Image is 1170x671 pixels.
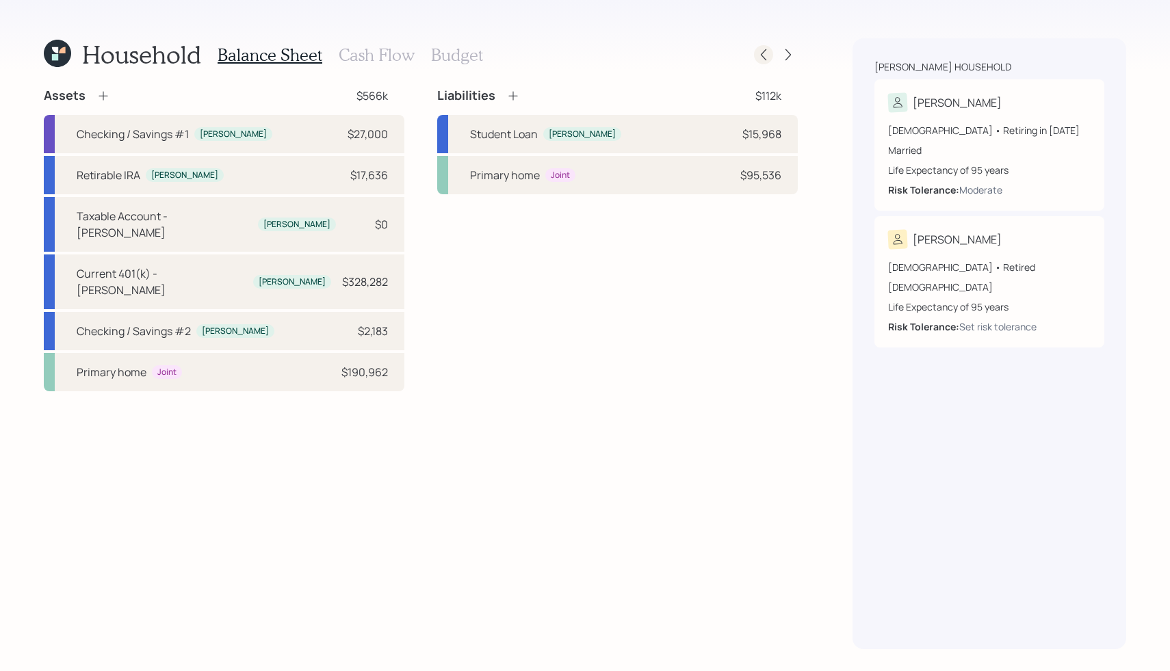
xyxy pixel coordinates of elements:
[888,260,1091,274] div: [DEMOGRAPHIC_DATA] • Retired
[350,167,388,183] div: $17,636
[888,183,959,196] b: Risk Tolerance:
[959,183,1002,197] div: Moderate
[375,216,388,233] div: $0
[549,129,616,140] div: [PERSON_NAME]
[77,323,191,339] div: Checking / Savings #2
[348,126,388,142] div: $27,000
[342,274,388,290] div: $328,282
[470,167,540,183] div: Primary home
[77,126,189,142] div: Checking / Savings #1
[755,88,781,104] div: $112k
[874,60,1011,74] div: [PERSON_NAME] household
[470,126,538,142] div: Student Loan
[888,143,1091,157] div: Married
[358,323,388,339] div: $2,183
[200,129,267,140] div: [PERSON_NAME]
[77,265,248,298] div: Current 401(k) - [PERSON_NAME]
[888,300,1091,314] div: Life Expectancy of 95 years
[202,326,269,337] div: [PERSON_NAME]
[551,170,570,181] div: Joint
[263,219,330,231] div: [PERSON_NAME]
[888,320,959,333] b: Risk Tolerance:
[742,126,781,142] div: $15,968
[151,170,218,181] div: [PERSON_NAME]
[913,94,1002,111] div: [PERSON_NAME]
[218,45,322,65] h3: Balance Sheet
[77,167,140,183] div: Retirable IRA
[341,364,388,380] div: $190,962
[437,88,495,103] h4: Liabilities
[259,276,326,288] div: [PERSON_NAME]
[913,231,1002,248] div: [PERSON_NAME]
[77,364,146,380] div: Primary home
[77,208,252,241] div: Taxable Account - [PERSON_NAME]
[959,319,1037,334] div: Set risk tolerance
[740,167,781,183] div: $95,536
[44,88,86,103] h4: Assets
[82,40,201,69] h1: Household
[888,163,1091,177] div: Life Expectancy of 95 years
[339,45,415,65] h3: Cash Flow
[157,367,177,378] div: Joint
[888,280,1091,294] div: [DEMOGRAPHIC_DATA]
[356,88,388,104] div: $566k
[431,45,483,65] h3: Budget
[888,123,1091,137] div: [DEMOGRAPHIC_DATA] • Retiring in [DATE]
